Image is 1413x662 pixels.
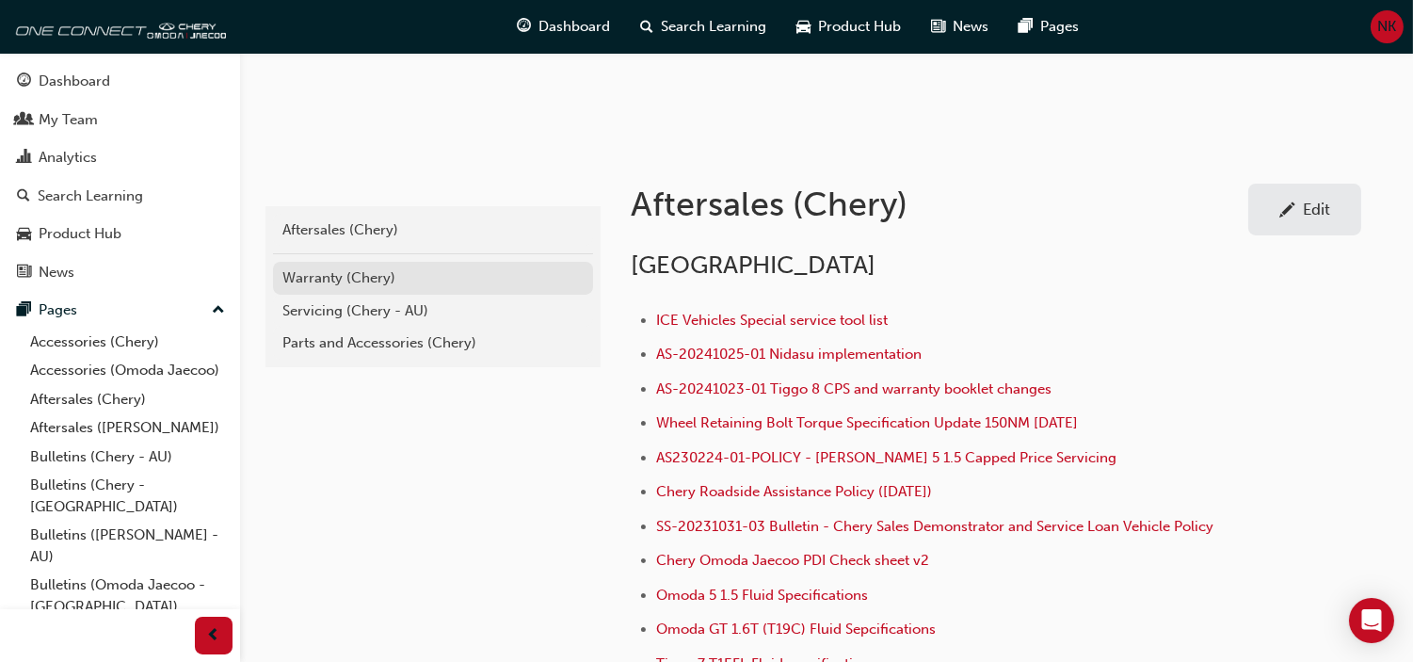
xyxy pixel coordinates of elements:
a: Warranty (Chery) [273,262,593,295]
div: Edit [1303,200,1330,218]
span: Search Learning [662,16,767,38]
img: oneconnect [9,8,226,45]
div: Open Intercom Messenger [1349,598,1394,643]
div: Product Hub [39,223,121,245]
a: AS-20241023-01 Tiggo 8 CPS and warranty booklet changes [656,380,1052,397]
a: Edit [1248,184,1361,235]
a: Accessories (Omoda Jaecoo) [23,356,233,385]
span: [GEOGRAPHIC_DATA] [631,250,875,280]
span: people-icon [17,112,31,129]
span: Dashboard [539,16,611,38]
a: Search Learning [8,179,233,214]
span: car-icon [17,226,31,243]
a: pages-iconPages [1004,8,1095,46]
div: Warranty (Chery) [282,267,584,289]
span: pages-icon [1020,15,1034,39]
a: Aftersales (Chery) [23,385,233,414]
a: Wheel Retaining Bolt Torque Specification Update 150NM [DATE] [656,414,1078,431]
a: AS230224-01-POLICY - [PERSON_NAME] 5 1.5 Capped Price Servicing [656,449,1116,466]
span: news-icon [17,265,31,282]
span: prev-icon [207,624,221,648]
span: news-icon [932,15,946,39]
span: chart-icon [17,150,31,167]
a: Omoda GT 1.6T (T19C) Fluid Sepcifications [656,621,936,638]
a: guage-iconDashboard [503,8,626,46]
a: Dashboard [8,64,233,99]
h1: Aftersales (Chery) [631,184,1248,225]
span: car-icon [797,15,811,39]
div: My Team [39,109,98,131]
span: up-icon [212,299,225,323]
button: NK [1371,10,1404,43]
a: SS-20231031-03 Bulletin - Chery Sales Demonstrator and Service Loan Vehicle Policy [656,518,1213,535]
a: Servicing (Chery - AU) [273,295,593,328]
a: ICE Vehicles Special service tool list [656,312,888,329]
a: Aftersales (Chery) [273,214,593,247]
a: Aftersales ([PERSON_NAME]) [23,413,233,443]
a: Bulletins (Omoda Jaecoo - [GEOGRAPHIC_DATA]) [23,571,233,621]
a: car-iconProduct Hub [782,8,917,46]
a: Parts and Accessories (Chery) [273,327,593,360]
button: Pages [8,293,233,328]
span: NK [1378,16,1397,38]
div: Servicing (Chery - AU) [282,300,584,322]
span: guage-icon [17,73,31,90]
a: AS-20241025-01 Nidasu implementation [656,346,922,363]
span: Pages [1041,16,1080,38]
button: DashboardMy TeamAnalyticsSearch LearningProduct HubNews [8,60,233,293]
div: Parts and Accessories (Chery) [282,332,584,354]
a: Bulletins ([PERSON_NAME] - AU) [23,521,233,571]
a: Analytics [8,140,233,175]
div: Pages [39,299,77,321]
div: Dashboard [39,71,110,92]
a: My Team [8,103,233,137]
div: Search Learning [38,186,143,207]
div: News [39,262,74,283]
div: Aftersales (Chery) [282,219,584,241]
span: Product Hub [819,16,902,38]
span: pencil-icon [1279,202,1295,221]
a: Bulletins (Chery - AU) [23,443,233,472]
a: news-iconNews [917,8,1004,46]
span: search-icon [17,188,30,205]
div: Analytics [39,147,97,169]
a: Omoda 5 1.5 Fluid Specifications [656,587,868,604]
a: Accessories (Chery) [23,328,233,357]
a: search-iconSearch Learning [626,8,782,46]
span: pages-icon [17,302,31,319]
a: News [8,255,233,290]
a: Chery Omoda Jaecoo PDI Check sheet v2 [656,552,929,569]
a: Chery Roadside Assistance Policy ([DATE]) [656,483,932,500]
span: News [954,16,989,38]
a: Product Hub [8,217,233,251]
span: search-icon [641,15,654,39]
a: Bulletins (Chery - [GEOGRAPHIC_DATA]) [23,471,233,521]
span: guage-icon [518,15,532,39]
